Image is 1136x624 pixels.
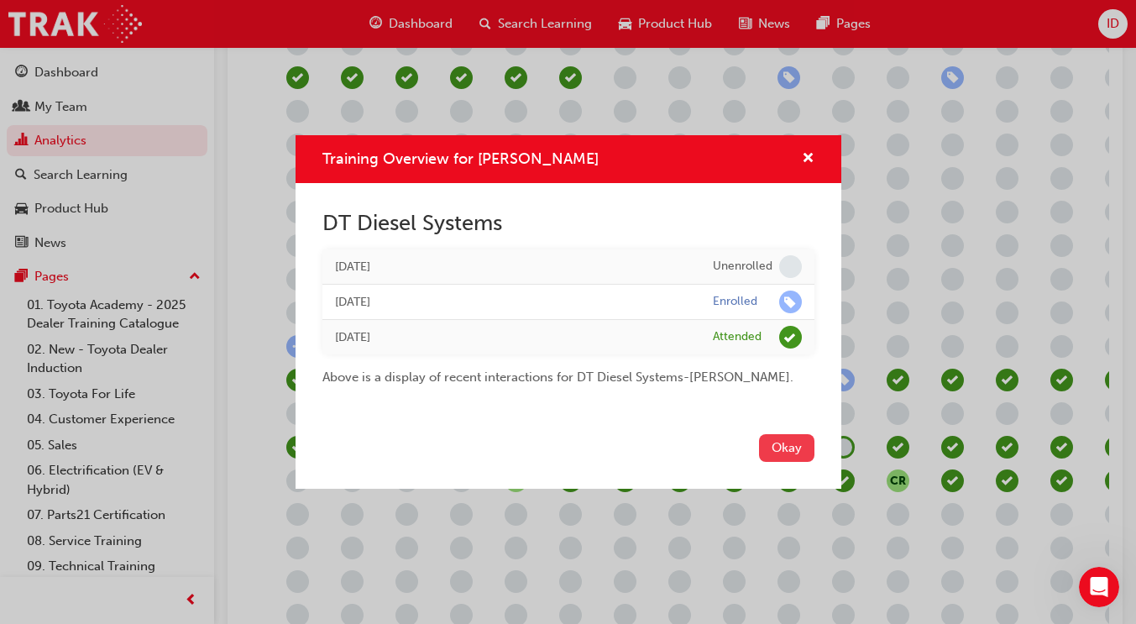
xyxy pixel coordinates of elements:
div: Thu Jun 15 2023 00:00:00 GMT+1000 (Australian Eastern Standard Time) [335,328,688,348]
span: Training Overview for [PERSON_NAME] [322,149,599,168]
span: learningRecordVerb_ENROLL-icon [779,291,802,313]
h2: DT Diesel Systems [322,210,814,237]
div: Above is a display of recent interactions for DT Diesel Systems - [PERSON_NAME] . [322,354,814,387]
div: Enrolled [713,294,757,310]
span: learningRecordVerb_NONE-icon [779,255,802,278]
div: Training Overview for Robert Marevich [296,135,841,489]
div: Mon Feb 03 2025 06:38:54 GMT+1100 (Australian Eastern Daylight Time) [335,293,688,312]
button: Okay [759,434,814,462]
iframe: Intercom live chat [1079,567,1119,607]
div: Attended [713,329,762,345]
div: Unenrolled [713,259,772,275]
span: learningRecordVerb_ATTEND-icon [779,326,802,349]
button: cross-icon [802,149,814,170]
div: Mon Feb 03 2025 06:46:18 GMT+1100 (Australian Eastern Daylight Time) [335,258,688,277]
span: cross-icon [802,152,814,167]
